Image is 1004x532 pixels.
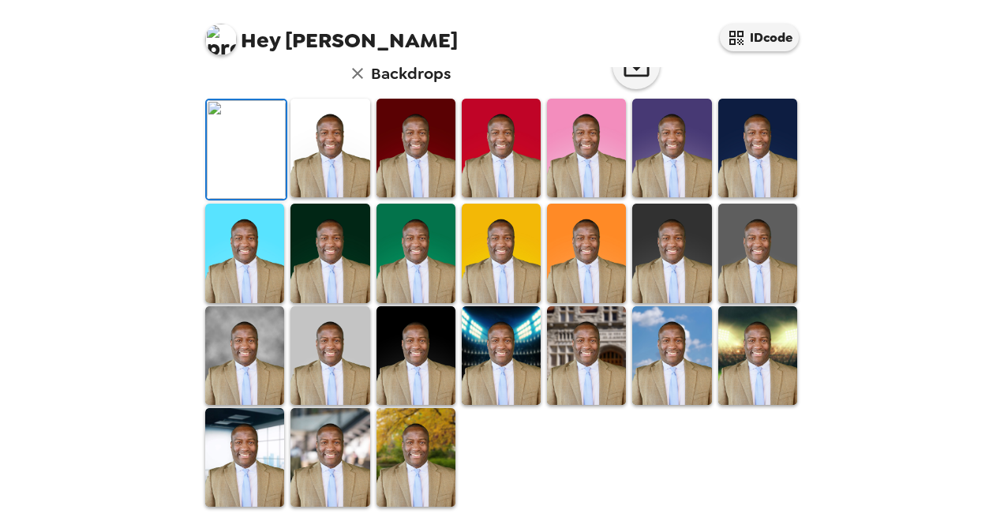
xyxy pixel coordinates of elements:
img: Original [207,100,286,199]
button: IDcode [720,24,799,51]
span: [PERSON_NAME] [205,16,458,51]
img: profile pic [205,24,237,55]
h6: Backdrops [371,61,451,86]
span: Hey [241,26,280,54]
